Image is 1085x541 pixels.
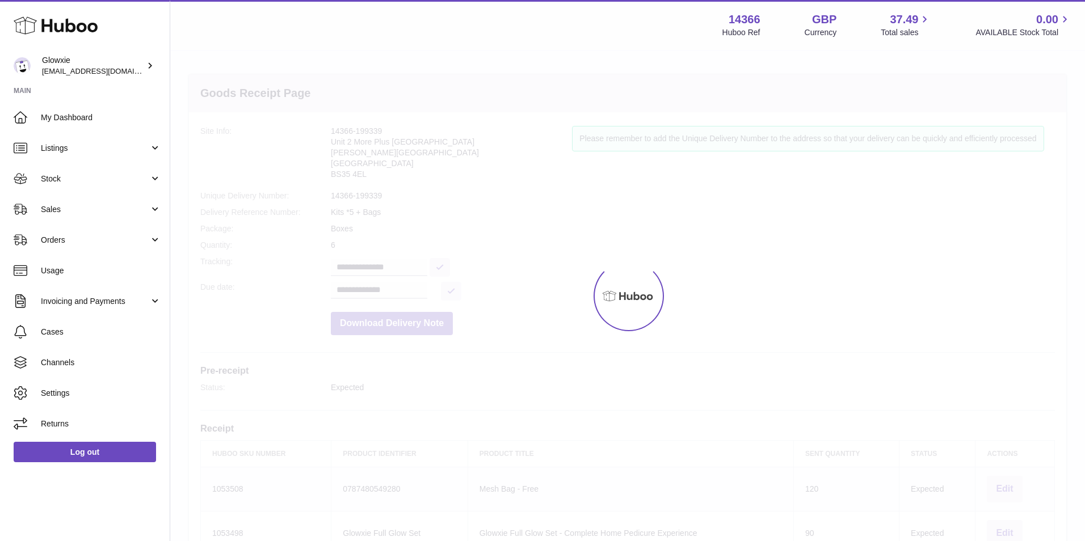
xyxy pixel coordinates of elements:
[812,12,836,27] strong: GBP
[41,174,149,184] span: Stock
[14,442,156,462] a: Log out
[729,12,760,27] strong: 14366
[14,57,31,74] img: internalAdmin-14366@internal.huboo.com
[41,327,161,337] span: Cases
[890,12,918,27] span: 37.49
[41,265,161,276] span: Usage
[881,12,931,38] a: 37.49 Total sales
[41,143,149,154] span: Listings
[41,419,161,429] span: Returns
[975,27,1071,38] span: AVAILABLE Stock Total
[41,296,149,307] span: Invoicing and Payments
[881,27,931,38] span: Total sales
[805,27,837,38] div: Currency
[42,66,167,75] span: [EMAIL_ADDRESS][DOMAIN_NAME]
[42,55,144,77] div: Glowxie
[41,235,149,246] span: Orders
[1036,12,1058,27] span: 0.00
[41,357,161,368] span: Channels
[41,388,161,399] span: Settings
[975,12,1071,38] a: 0.00 AVAILABLE Stock Total
[722,27,760,38] div: Huboo Ref
[41,204,149,215] span: Sales
[41,112,161,123] span: My Dashboard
